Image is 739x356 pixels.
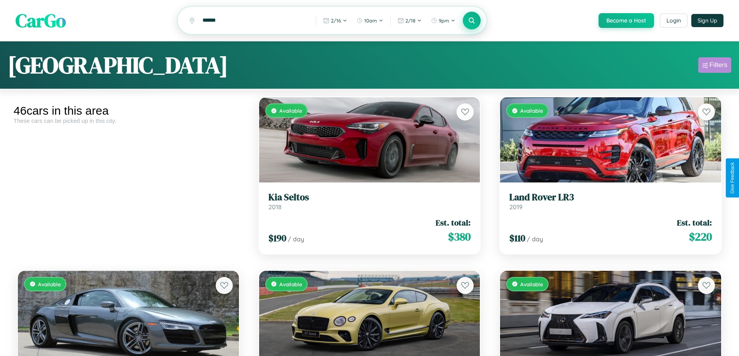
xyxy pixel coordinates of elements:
[268,203,282,211] span: 2018
[509,203,523,211] span: 2019
[353,14,387,27] button: 10am
[520,107,543,114] span: Available
[16,8,66,33] span: CarGo
[8,49,228,81] h1: [GEOGRAPHIC_DATA]
[448,229,471,244] span: $ 380
[14,117,243,124] div: These cars can be picked up in this city.
[689,229,712,244] span: $ 220
[527,235,543,243] span: / day
[268,192,471,211] a: Kia Seltos2018
[405,17,415,24] span: 2 / 18
[279,107,302,114] span: Available
[520,281,543,287] span: Available
[677,217,712,228] span: Est. total:
[509,192,712,203] h3: Land Rover LR3
[38,281,61,287] span: Available
[279,281,302,287] span: Available
[436,217,471,228] span: Est. total:
[599,13,654,28] button: Become a Host
[660,14,687,28] button: Login
[268,232,286,244] span: $ 190
[268,192,471,203] h3: Kia Seltos
[14,104,243,117] div: 46 cars in this area
[691,14,723,27] button: Sign Up
[710,61,727,69] div: Filters
[427,14,459,27] button: 9pm
[288,235,304,243] span: / day
[698,57,731,73] button: Filters
[364,17,377,24] span: 10am
[509,232,525,244] span: $ 110
[394,14,426,27] button: 2/18
[319,14,351,27] button: 2/16
[439,17,449,24] span: 9pm
[331,17,341,24] span: 2 / 16
[509,192,712,211] a: Land Rover LR32019
[730,162,735,194] div: Give Feedback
